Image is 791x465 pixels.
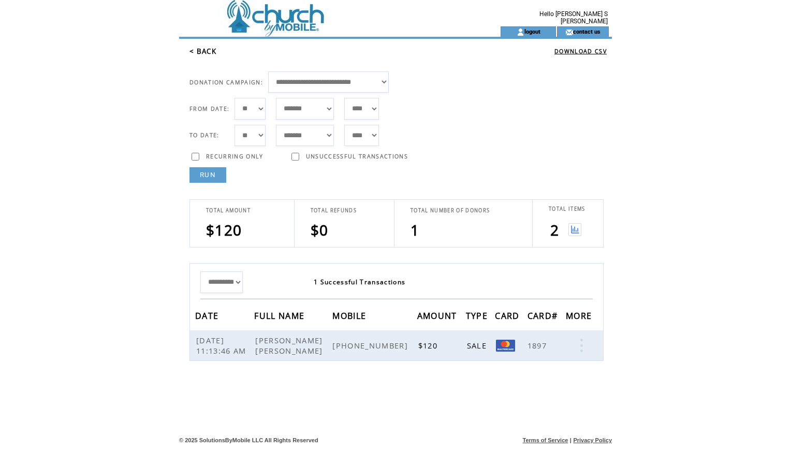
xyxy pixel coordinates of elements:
[179,437,318,443] span: © 2025 SolutionsByMobile LLC All Rights Reserved
[411,207,490,214] span: TOTAL NUMBER OF DONORS
[189,167,226,183] a: RUN
[189,132,219,139] span: TO DATE:
[550,220,559,240] span: 2
[206,220,242,240] span: $120
[417,308,460,327] span: AMOUNT
[495,308,522,327] span: CARD
[411,220,419,240] span: 1
[549,206,585,212] span: TOTAL ITEMS
[332,308,369,327] span: MOBILE
[206,153,263,160] span: RECURRING ONLY
[524,28,540,35] a: logout
[573,28,600,35] a: contact us
[206,207,251,214] span: TOTAL AMOUNT
[554,48,607,55] a: DOWNLOAD CSV
[528,308,561,327] span: CARD#
[573,437,612,443] a: Privacy Policy
[566,308,594,327] span: MORE
[496,340,515,352] img: Mastercard
[306,153,408,160] span: UNSUCCESSFUL TRANSACTIONS
[189,105,229,112] span: FROM DATE:
[565,28,573,36] img: contact_us_icon.gif
[528,312,561,318] a: CARD#
[418,340,440,351] span: $120
[523,437,568,443] a: Terms of Service
[254,308,307,327] span: FULL NAME
[466,312,490,318] a: TYPE
[195,308,221,327] span: DATE
[314,278,405,286] span: 1 Successful Transactions
[539,10,608,25] span: Hello [PERSON_NAME] S [PERSON_NAME]
[495,312,522,318] a: CARD
[254,312,307,318] a: FULL NAME
[189,47,216,56] a: < BACK
[568,223,581,236] img: View graph
[189,79,263,86] span: DONATION CAMPAIGN:
[466,308,490,327] span: TYPE
[195,312,221,318] a: DATE
[196,335,249,356] span: [DATE] 11:13:46 AM
[467,340,489,351] span: SALE
[311,207,357,214] span: TOTAL REFUNDS
[332,340,411,351] span: [PHONE_NUMBER]
[332,312,369,318] a: MOBILE
[417,312,460,318] a: AMOUNT
[255,335,325,356] span: [PERSON_NAME] [PERSON_NAME]
[570,437,572,443] span: |
[528,340,549,351] span: 1897
[311,220,329,240] span: $0
[517,28,524,36] img: account_icon.gif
